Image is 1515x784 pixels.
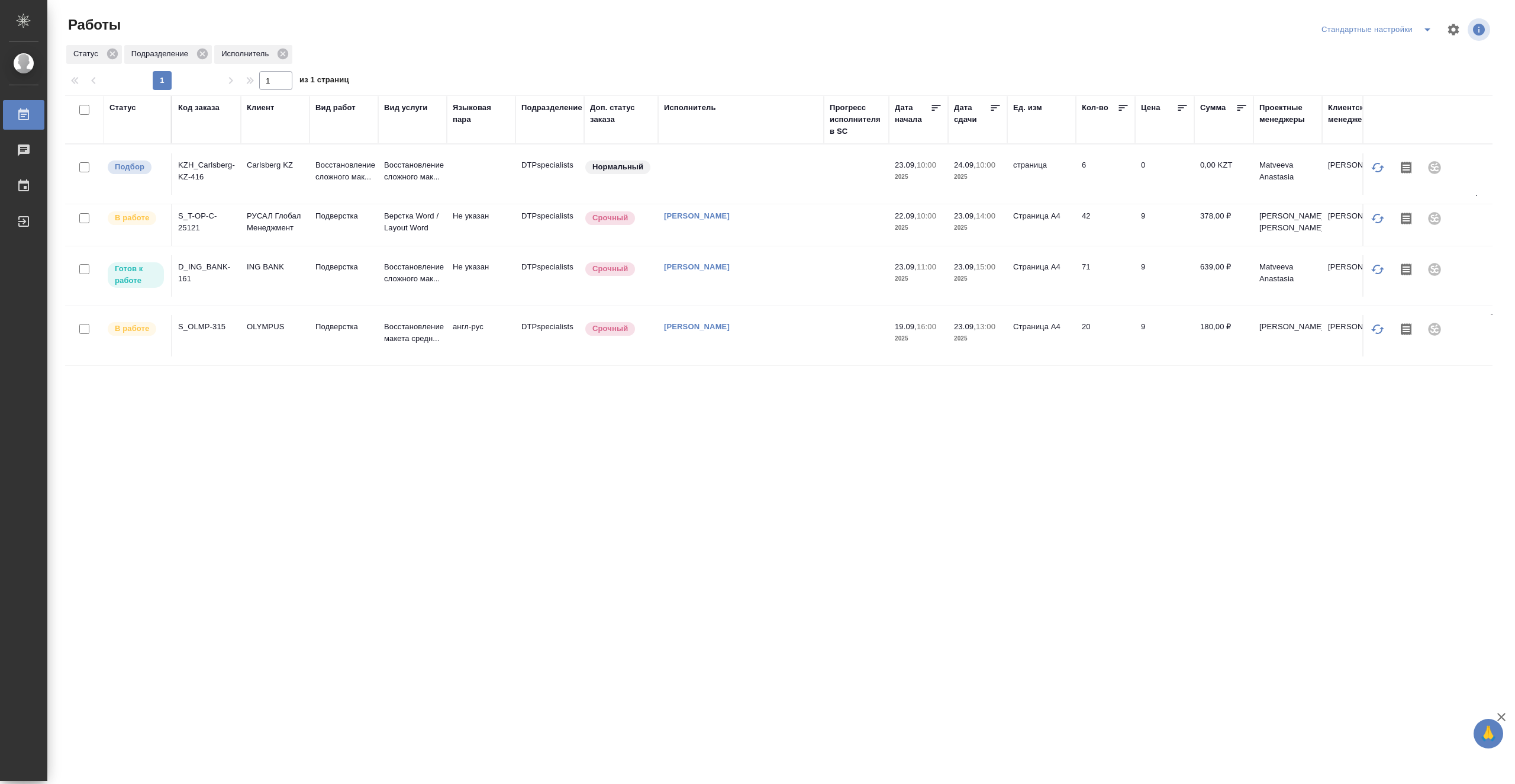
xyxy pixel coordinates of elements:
p: 2025 [954,333,1001,345]
button: Обновить [1363,204,1392,233]
p: 10:00 [917,160,936,169]
td: 0 [1135,153,1194,195]
div: S_T-OP-C-25121 [178,210,235,234]
p: 23.09, [895,262,917,271]
p: 13:00 [976,322,995,331]
p: 22.09, [895,211,917,220]
div: Проект не привязан [1420,204,1449,233]
td: 378,00 ₽ [1194,204,1253,246]
td: [PERSON_NAME] [1322,153,1391,195]
p: 2025 [895,333,942,345]
p: 2025 [954,171,1001,183]
button: Скопировать мини-бриф [1392,315,1420,343]
td: DTPspecialists [515,255,584,297]
td: DTPspecialists [515,204,584,246]
a: [PERSON_NAME] [664,322,730,331]
div: Вид работ [315,102,356,114]
p: Восстановление сложного мак... [384,159,441,183]
p: Подверстка [315,321,372,333]
p: 2025 [895,273,942,285]
td: DTPspecialists [515,153,584,195]
td: [PERSON_NAME] [1322,315,1391,356]
button: Обновить [1363,315,1392,343]
p: Восстановление макета средн... [384,321,441,345]
td: 9 [1135,255,1194,297]
p: Подразделение [131,48,192,60]
p: 23.09, [954,211,976,220]
p: 14:00 [976,211,995,220]
button: Скопировать мини-бриф [1392,153,1420,182]
td: страница [1007,153,1076,195]
p: Статус [73,48,102,60]
p: 2025 [954,222,1001,234]
p: РУСАЛ Глобал Менеджмент [247,210,304,234]
td: Не указан [447,255,515,297]
p: 23.09, [954,322,976,331]
span: 🙏 [1478,721,1498,746]
td: 42 [1076,204,1135,246]
td: англ-рус [447,315,515,356]
div: Подразделение [124,45,212,64]
div: Исполнитель может приступить к работе [107,261,165,289]
div: KZH_Carlsberg-KZ-416 [178,159,235,183]
a: [PERSON_NAME] [664,211,730,220]
div: Кол-во [1082,102,1108,114]
p: Верстка Word / Layout Word [384,210,441,234]
p: 15:00 [976,262,995,271]
p: 2025 [895,222,942,234]
div: Вид услуги [384,102,428,114]
div: Исполнитель [664,102,716,114]
td: 20 [1076,315,1135,356]
button: Скопировать мини-бриф [1392,204,1420,233]
td: 71 [1076,255,1135,297]
p: Готов к работе [115,263,157,287]
td: 639,00 ₽ [1194,255,1253,297]
div: split button [1319,20,1439,39]
p: 11:00 [917,262,936,271]
p: 10:00 [976,160,995,169]
p: Срочный [592,323,628,335]
div: Проект не привязан [1420,315,1449,343]
p: Восстановление сложного мак... [315,159,372,183]
p: [PERSON_NAME], [PERSON_NAME] [1259,210,1316,234]
button: 🙏 [1474,719,1503,748]
p: 23.09, [954,262,976,271]
span: Настроить таблицу [1439,15,1468,44]
div: Проектные менеджеры [1259,102,1316,126]
div: Проект не привязан [1420,255,1449,284]
p: Исполнитель [221,48,273,60]
p: 10:00 [917,211,936,220]
td: [PERSON_NAME] [1322,204,1391,246]
div: Прогресс исполнителя в SC [830,102,883,137]
a: [PERSON_NAME] [664,262,730,271]
p: Восстановление сложного мак... [384,261,441,285]
span: Работы [65,15,121,34]
div: Дата сдачи [954,102,989,126]
div: Клиентские менеджеры [1328,102,1385,126]
div: S_OLMP-315 [178,321,235,333]
p: ING BANK [247,261,304,273]
p: В работе [115,323,149,335]
div: Можно подбирать исполнителей [107,159,165,175]
td: 9 [1135,315,1194,356]
td: Страница А4 [1007,315,1076,356]
span: Посмотреть информацию [1468,18,1493,41]
p: 16:00 [917,322,936,331]
td: 180,00 ₽ [1194,315,1253,356]
div: Статус [109,102,136,114]
p: Срочный [592,263,628,275]
div: Подразделение [521,102,582,114]
td: Не указан [447,204,515,246]
td: DTPspecialists [515,315,584,356]
p: В работе [115,212,149,224]
div: Статус [66,45,122,64]
div: Сумма [1200,102,1226,114]
p: 2025 [954,273,1001,285]
td: 0,00 KZT [1194,153,1253,195]
button: Обновить [1363,255,1392,284]
div: Доп. статус заказа [590,102,652,126]
p: 19.09, [895,322,917,331]
div: Языковая пара [453,102,510,126]
p: OLYMPUS [247,321,304,333]
p: 23.09, [895,160,917,169]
